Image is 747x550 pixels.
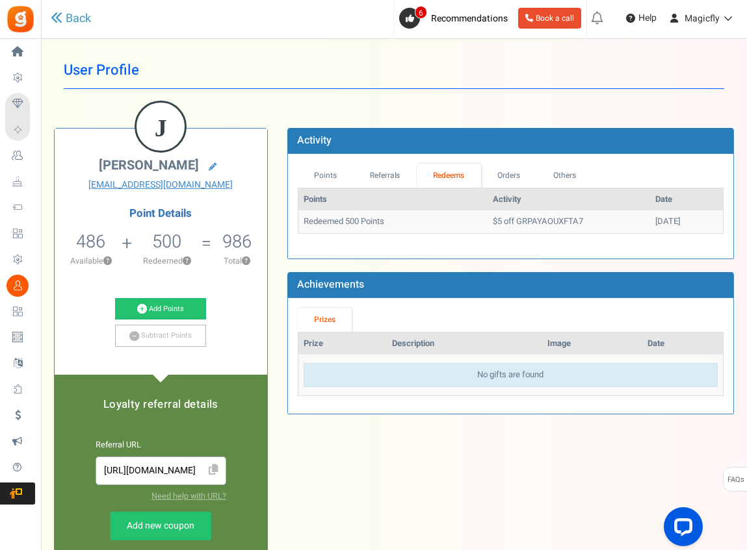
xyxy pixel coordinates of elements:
[64,179,257,192] a: [EMAIL_ADDRESS][DOMAIN_NAME]
[297,132,332,148] b: Activity
[99,156,199,175] span: [PERSON_NAME]
[55,208,267,219] h4: Point Details
[242,257,250,266] button: ?
[481,164,537,188] a: Orders
[621,8,662,29] a: Help
[415,6,427,19] span: 6
[298,308,352,332] a: Prizes
[222,232,252,251] h5: 986
[488,210,650,233] td: $5 off GRPAYAOUXFTA7
[96,441,226,450] h6: Referral URL
[304,363,718,387] div: No gifts are found
[61,255,121,267] p: Available
[298,188,488,211] th: Points
[137,103,185,153] figcaption: J
[417,164,481,188] a: Redeems
[213,255,261,267] p: Total
[68,399,254,410] h5: Loyalty referral details
[518,8,581,29] a: Book a call
[488,188,650,211] th: Activity
[727,468,744,492] span: FAQs
[298,332,387,355] th: Prize
[635,12,657,25] span: Help
[115,298,206,320] a: Add Points
[103,257,112,266] button: ?
[542,332,642,355] th: Image
[298,210,488,233] td: Redeemed 500 Points
[151,490,226,502] a: Need help with URL?
[650,188,723,211] th: Date
[110,512,211,540] a: Add new coupon
[650,210,723,233] td: [DATE]
[134,255,200,267] p: Redeemed
[76,229,105,255] span: 486
[64,52,724,89] h1: User Profile
[685,12,720,25] span: Magicfly
[399,8,513,29] a: 6 Recommendations
[203,459,224,482] span: Click to Copy
[536,164,592,188] a: Others
[6,5,35,34] img: Gratisfaction
[297,277,364,292] b: Achievements
[353,164,417,188] a: Referrals
[387,332,542,355] th: Description
[298,164,354,188] a: Points
[152,232,181,251] h5: 500
[642,332,723,355] th: Date
[431,12,508,25] span: Recommendations
[115,325,206,347] a: Subtract Points
[183,257,191,266] button: ?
